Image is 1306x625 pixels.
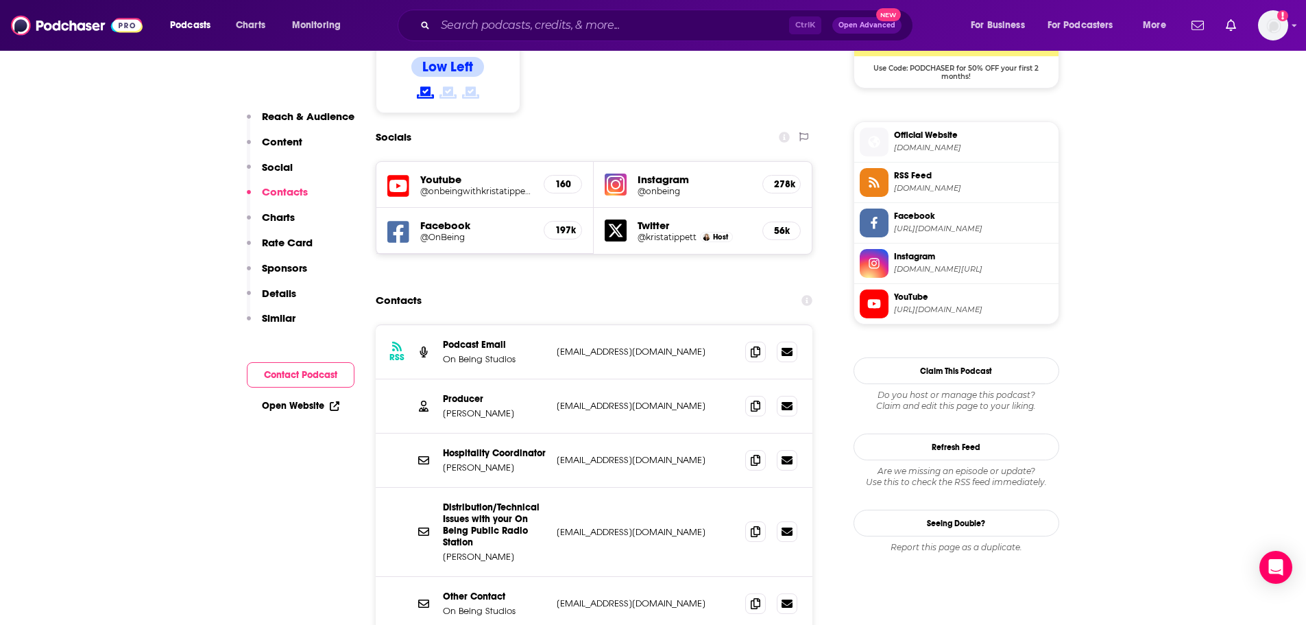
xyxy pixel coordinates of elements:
div: Search podcasts, credits, & more... [411,10,926,41]
p: On Being Studios [443,353,546,365]
h2: Socials [376,124,411,150]
span: Open Advanced [838,22,895,29]
p: Similar [262,311,295,325]
a: Charts [227,14,274,36]
a: @onbeing [638,186,751,196]
p: [PERSON_NAME] [443,408,546,419]
h5: Facebook [420,219,533,232]
p: [PERSON_NAME] [443,551,546,563]
h5: 197k [555,224,570,236]
span: YouTube [894,291,1053,303]
h2: Contacts [376,287,422,314]
p: [EMAIL_ADDRESS][DOMAIN_NAME] [557,454,735,466]
p: [PERSON_NAME] [443,462,546,473]
button: open menu [160,14,228,36]
img: Podchaser - Follow, Share and Rate Podcasts [11,12,143,38]
img: iconImage [605,174,627,196]
h5: Youtube [420,173,533,186]
button: Show profile menu [1258,10,1288,40]
div: Are we missing an episode or update? Use this to check the RSS feed immediately. [854,466,1059,488]
a: Facebook[URL][DOMAIN_NAME] [860,209,1053,237]
span: Monitoring [292,16,341,35]
p: Contacts [262,185,308,198]
p: Hospitality Coordinator [443,447,546,459]
svg: Add a profile image [1277,10,1288,21]
p: [EMAIL_ADDRESS][DOMAIN_NAME] [557,346,735,357]
span: https://www.youtube.com/@onbeingwithkristatippettpo4698 [894,305,1053,315]
a: @kristatippett [638,232,697,242]
button: Contact Podcast [247,362,354,388]
span: https://www.facebook.com/OnBeing [894,224,1053,234]
span: Logged in as ereardon [1258,10,1288,40]
span: Facebook [894,210,1053,222]
button: open menu [961,14,1042,36]
h5: 160 [555,178,570,190]
button: Open AdvancedNew [832,17,902,34]
div: Open Intercom Messenger [1259,551,1292,584]
button: Similar [247,311,295,337]
span: More [1143,16,1166,35]
span: Instagram [894,250,1053,263]
p: [EMAIL_ADDRESS][DOMAIN_NAME] [557,400,735,412]
span: Use Code: PODCHASER for 50% OFF your first 2 months! [854,56,1059,81]
button: open menu [1133,14,1183,36]
img: Krista Tippett [703,233,710,241]
span: Charts [236,16,265,35]
span: Official Website [894,129,1053,141]
a: RSS Feed[DOMAIN_NAME] [860,168,1053,197]
p: Details [262,287,296,300]
a: Official Website[DOMAIN_NAME] [860,128,1053,156]
p: Other Contact [443,591,546,602]
p: Content [262,135,302,148]
button: open menu [282,14,359,36]
span: feeds.simplecast.com [894,183,1053,193]
p: Charts [262,211,295,224]
a: Show notifications dropdown [1186,14,1209,37]
span: New [876,8,901,21]
h5: Instagram [638,173,751,186]
h5: 278k [774,178,789,190]
div: Report this page as a duplicate. [854,542,1059,553]
button: Contacts [247,185,308,211]
button: Sponsors [247,261,307,287]
button: Details [247,287,296,312]
span: Podcasts [170,16,210,35]
span: onbeing.org [894,143,1053,153]
p: Producer [443,393,546,405]
a: YouTube[URL][DOMAIN_NAME] [860,290,1053,318]
button: open menu [1039,14,1133,36]
span: Host [713,233,728,241]
h5: Twitter [638,219,751,232]
span: For Podcasters [1048,16,1113,35]
p: Reach & Audience [262,110,354,123]
span: For Business [971,16,1025,35]
button: Charts [247,211,295,236]
h5: @onbeingwithkristatippettpo4698 [420,186,533,196]
p: [EMAIL_ADDRESS][DOMAIN_NAME] [557,526,735,538]
p: [EMAIL_ADDRESS][DOMAIN_NAME] [557,598,735,609]
button: Refresh Feed [854,434,1059,460]
h5: 56k [774,225,789,237]
div: Claim and edit this page to your liking. [854,390,1059,412]
p: Sponsors [262,261,307,274]
a: @OnBeing [420,232,533,242]
span: RSS Feed [894,169,1053,182]
span: Do you host or manage this podcast? [854,390,1059,401]
p: Distribution/Technical Issues with your On Being Public Radio Station [443,502,546,548]
p: Podcast Email [443,339,546,351]
span: instagram.com/onbeing [894,264,1053,274]
p: Social [262,161,293,174]
button: Social [247,161,293,186]
button: Content [247,135,302,161]
a: Open Website [262,400,339,412]
span: Ctrl K [789,16,821,34]
p: Rate Card [262,236,313,249]
a: Show notifications dropdown [1220,14,1242,37]
p: On Being Studios [443,605,546,617]
button: Rate Card [247,236,313,261]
